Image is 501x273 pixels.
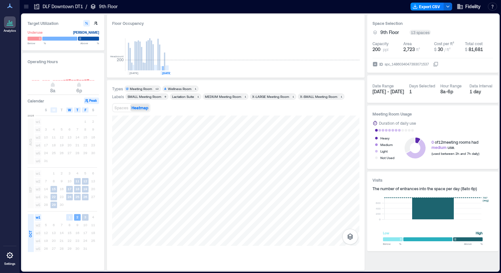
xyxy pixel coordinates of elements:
span: w5 [35,246,41,252]
tspan: 400 [376,207,381,210]
span: 2025 [28,114,34,118]
span: [DATE] - [DATE] [372,89,404,94]
span: w4 [35,142,41,149]
div: Meeting Room [130,86,152,91]
span: w2 [35,222,41,228]
span: w4 [35,238,41,244]
p: / [86,3,87,10]
button: Peak [84,98,99,104]
span: w5 [35,202,41,208]
span: Above % [80,41,99,45]
span: (used between 2h and 7h daily) [431,152,479,155]
span: w3 [35,134,41,141]
text: 19 [83,187,87,191]
span: S [45,107,47,113]
span: SEP [28,187,33,193]
div: 1 day [470,88,493,95]
div: Area [403,41,412,46]
p: 9th Floor [99,3,118,10]
text: 11 [75,179,79,183]
button: 9th Floor [380,29,407,36]
span: w2 [35,126,41,133]
div: 1 [193,87,197,91]
span: $ [465,47,467,52]
div: Labels [112,94,124,99]
button: Export CSV [411,3,444,10]
text: 24 [68,195,71,199]
div: The number of entrances into the space per day ( 8a to 6p ) [372,186,493,191]
text: 26 [83,195,87,199]
div: 12 [154,87,160,91]
button: IDspc_1486034047393071537 [433,62,438,67]
span: w5 [35,150,41,156]
div: Medium [380,141,393,148]
span: ppl [383,47,389,52]
h3: Calendar [28,98,44,104]
div: Not Used [380,155,394,161]
div: spc_1486034047393071537 [384,61,430,67]
tspan: 0 [379,218,381,221]
tspan: 600 [376,201,381,205]
span: 200 [372,46,380,53]
h3: Target Utilization [28,20,99,27]
span: 2,723 [403,46,415,52]
div: [PERSON_NAME] [73,29,99,36]
text: 18 [75,187,79,191]
div: MEDIUM Meeting Room [205,94,241,99]
div: 1 [196,95,200,99]
button: $ 30 / ft² [434,46,462,53]
div: Days Selected [409,83,435,88]
div: SMALL Meeting Room​ [128,94,161,99]
div: Duration of daily use [379,120,416,126]
button: Heatmap [130,104,150,111]
span: $ [434,47,436,52]
span: W [68,107,71,113]
text: 15 [52,187,56,191]
button: Fidelity [455,1,483,12]
div: Wellness Room [168,86,191,91]
div: High [476,230,483,236]
span: Above % [464,242,483,246]
button: Spaces [113,104,130,111]
h3: Visits [372,177,493,183]
p: DLF Downtown DT1 [43,3,83,10]
span: ft² [416,47,420,52]
div: Light [380,148,388,155]
div: 13 spaces [410,30,431,35]
span: T [76,107,78,113]
span: AUG [28,139,33,146]
text: 2 [76,215,78,219]
span: medium [431,145,447,150]
a: Analytics [2,14,18,35]
text: 17 [68,187,71,191]
div: Underuse [28,29,43,36]
div: Hour Range [440,83,462,88]
span: w6 [35,158,41,164]
div: Data Interval [470,83,492,88]
span: M [52,107,55,113]
span: T [61,107,63,113]
text: 3 [84,215,86,219]
div: Total cost [465,41,483,46]
span: w3 [35,230,41,236]
div: Floor Occupancy [112,20,359,27]
div: Capacity [372,41,389,46]
text: 22 [52,195,56,199]
button: 200 ppl [372,46,401,53]
text: 12 [83,179,87,183]
div: Types [112,86,123,91]
div: Date Range [372,83,394,88]
text: [DATE] [162,71,171,75]
div: Lactation Suite [172,94,194,99]
span: w2 [35,178,41,185]
span: 81,681 [469,46,483,52]
span: 6p [76,88,82,93]
text: 1 [69,215,70,219]
div: Cost per ft² [434,41,454,46]
div: X-LARGE Meeting Room [252,94,289,99]
span: 9th Floor [380,29,399,36]
div: 9 [163,95,167,99]
span: w4 [35,194,41,200]
p: Settings [4,262,15,266]
div: 1 [291,95,295,99]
